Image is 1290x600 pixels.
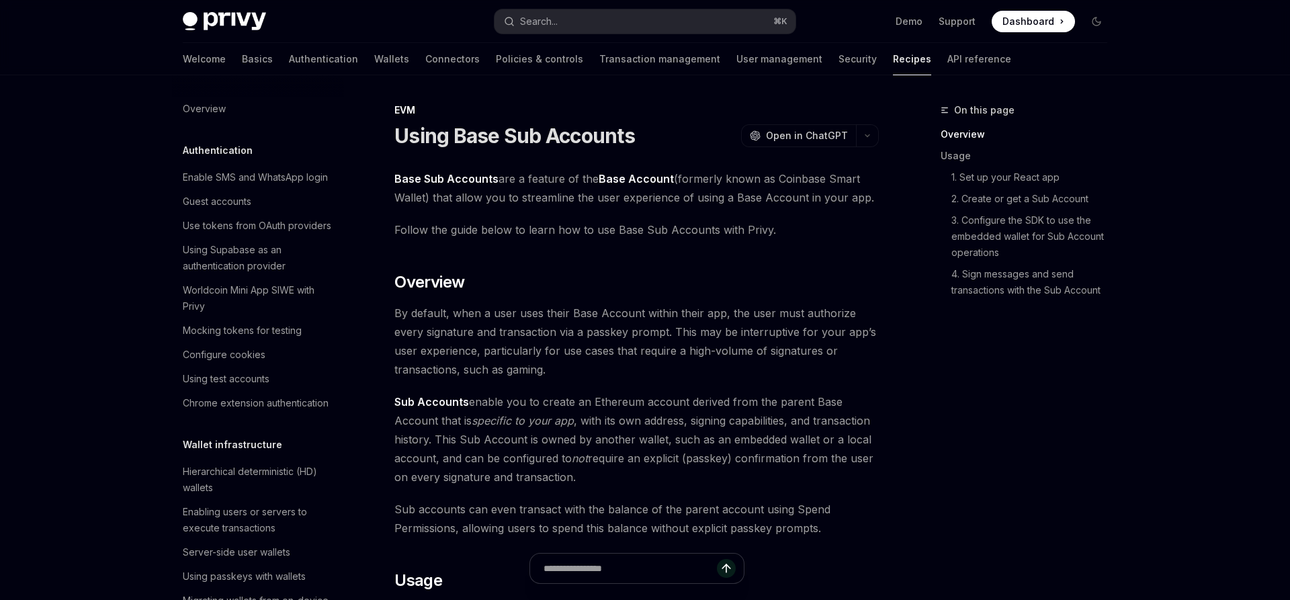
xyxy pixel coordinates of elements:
a: Base Account [599,172,674,186]
span: Dashboard [1002,15,1054,28]
span: On this page [954,102,1015,118]
a: Mocking tokens for testing [172,318,344,343]
h5: Wallet infrastructure [183,437,282,453]
span: are a feature of the (formerly known as Coinbase Smart Wallet) that allow you to streamline the u... [394,169,879,207]
a: Base Sub Accounts [394,172,499,186]
span: By default, when a user uses their Base Account within their app, the user must authorize every s... [394,304,879,379]
div: Server-side user wallets [183,544,290,560]
a: Policies & controls [496,43,583,75]
a: Recipes [893,43,931,75]
a: Security [838,43,877,75]
a: Worldcoin Mini App SIWE with Privy [172,278,344,318]
div: Enabling users or servers to execute transactions [183,504,336,536]
a: Demo [896,15,922,28]
a: Enable SMS and WhatsApp login [172,165,344,189]
a: Using test accounts [172,367,344,391]
div: Chrome extension authentication [183,395,329,411]
a: Hierarchical deterministic (HD) wallets [172,460,344,500]
div: Using passkeys with wallets [183,568,306,585]
a: Guest accounts [172,189,344,214]
a: Wallets [374,43,409,75]
div: Enable SMS and WhatsApp login [183,169,328,185]
a: Using passkeys with wallets [172,564,344,589]
a: Sub Accounts [394,395,469,409]
div: Overview [183,101,226,117]
button: Open in ChatGPT [741,124,856,147]
a: Dashboard [992,11,1075,32]
a: Authentication [289,43,358,75]
em: not [572,452,588,465]
div: Guest accounts [183,194,251,210]
span: enable you to create an Ethereum account derived from the parent Base Account that is , with its ... [394,392,879,486]
h5: Authentication [183,142,253,159]
button: Send message [717,559,736,578]
a: Connectors [425,43,480,75]
a: Usage [941,145,1118,167]
a: User management [736,43,822,75]
div: Using test accounts [183,371,269,387]
a: API reference [947,43,1011,75]
h1: Using Base Sub Accounts [394,124,635,148]
div: Worldcoin Mini App SIWE with Privy [183,282,336,314]
a: Overview [941,124,1118,145]
a: Support [939,15,976,28]
input: Ask a question... [544,554,717,583]
a: Welcome [183,43,226,75]
a: Server-side user wallets [172,540,344,564]
a: Configure cookies [172,343,344,367]
span: Follow the guide below to learn how to use Base Sub Accounts with Privy. [394,220,879,239]
a: 3. Configure the SDK to use the embedded wallet for Sub Account operations [941,210,1118,263]
a: Using Supabase as an authentication provider [172,238,344,278]
div: Using Supabase as an authentication provider [183,242,336,274]
button: Toggle dark mode [1086,11,1107,32]
span: Overview [394,271,464,293]
div: Search... [520,13,558,30]
div: EVM [394,103,879,117]
a: Chrome extension authentication [172,391,344,415]
span: Open in ChatGPT [766,129,848,142]
div: Configure cookies [183,347,265,363]
em: specific to your app [472,414,574,427]
a: 2. Create or get a Sub Account [941,188,1118,210]
a: Transaction management [599,43,720,75]
span: Sub accounts can even transact with the balance of the parent account using Spend Permissions, al... [394,500,879,538]
img: dark logo [183,12,266,31]
span: ⌘ K [773,16,787,27]
a: 1. Set up your React app [941,167,1118,188]
a: 4. Sign messages and send transactions with the Sub Account [941,263,1118,301]
a: Overview [172,97,344,121]
div: Mocking tokens for testing [183,323,302,339]
a: Basics [242,43,273,75]
div: Use tokens from OAuth providers [183,218,331,234]
button: Open search [494,9,795,34]
a: Use tokens from OAuth providers [172,214,344,238]
a: Enabling users or servers to execute transactions [172,500,344,540]
div: Hierarchical deterministic (HD) wallets [183,464,336,496]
